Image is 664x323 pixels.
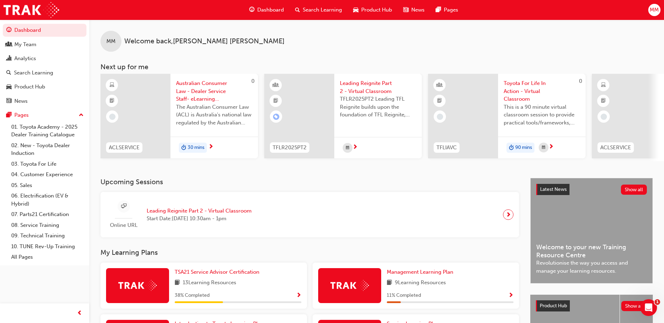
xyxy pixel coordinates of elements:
[600,144,631,152] span: ACLSERVICE
[273,144,307,152] span: TFLR2025PT2
[6,112,12,119] span: pages-icon
[515,144,532,152] span: 90 mins
[509,143,514,152] span: duration-icon
[176,103,252,127] span: The Australian Consumer Law (ACL) is Australia's national law regulated by the Australian Competi...
[8,220,86,231] a: 08. Service Training
[3,52,86,65] a: Analytics
[273,114,279,120] span: learningRecordVerb_ENROLL-icon
[398,3,430,17] a: news-iconNews
[106,37,116,45] span: MM
[536,243,647,259] span: Welcome to your new Training Resource Centre
[106,221,141,229] span: Online URL
[621,185,647,195] button: Show all
[6,27,12,34] span: guage-icon
[176,79,252,103] span: Australian Consumer Law - Dealer Service Staff- eLearning Module
[508,293,513,299] span: Show Progress
[3,24,86,37] a: Dashboard
[540,186,567,192] span: Latest News
[89,63,664,71] h3: Next up for me
[3,38,86,51] a: My Team
[188,144,204,152] span: 30 mins
[100,249,519,257] h3: My Learning Plans
[437,81,442,90] span: learningResourceType_INSTRUCTOR_LED-icon
[296,293,301,299] span: Show Progress
[295,6,300,14] span: search-icon
[650,6,659,14] span: MM
[6,98,12,105] span: news-icon
[121,202,126,211] span: sessionType_ONLINE_URL-icon
[303,6,342,14] span: Search Learning
[540,303,567,309] span: Product Hub
[175,279,180,287] span: book-icon
[352,144,358,151] span: next-icon
[106,198,513,232] a: Online URLLeading Reignite Part 2 - Virtual ClassroomStart Date:[DATE] 10:30am - 1pm
[8,191,86,209] a: 06. Electrification (EV & Hybrid)
[14,41,36,49] div: My Team
[361,6,392,14] span: Product Hub
[340,95,416,119] span: TFLR2025PT2 Leading TFL Reignite builds upon the foundation of TFL Reignite, reaffirming our comm...
[6,84,12,90] span: car-icon
[504,103,580,127] span: This is a 90 minute virtual classroom session to provide practical tools/frameworks, behaviours a...
[14,83,45,91] div: Product Hub
[14,69,53,77] div: Search Learning
[147,207,252,215] span: Leading Reignite Part 2 - Virtual Classroom
[289,3,348,17] a: search-iconSearch Learning
[8,241,86,252] a: 10. TUNE Rev-Up Training
[506,210,511,220] span: next-icon
[8,230,86,241] a: 09. Technical Training
[387,292,421,300] span: 11 % Completed
[348,3,398,17] a: car-iconProduct Hub
[264,74,422,158] a: TFLR2025PT2Leading Reignite Part 2 - Virtual ClassroomTFLR2025PT2 Leading TFL Reignite builds upo...
[387,279,392,287] span: book-icon
[3,80,86,93] a: Product Hub
[110,81,114,90] span: learningResourceType_ELEARNING-icon
[436,6,441,14] span: pages-icon
[436,144,457,152] span: TFLIAVC
[147,215,252,223] span: Start Date: [DATE] 10:30am - 1pm
[601,81,606,90] span: learningResourceType_ELEARNING-icon
[6,42,12,48] span: people-icon
[100,74,258,158] a: 0ACLSERVICEAustralian Consumer Law - Dealer Service Staff- eLearning ModuleThe Australian Consume...
[175,268,262,276] a: TSA21 Service Advisor Certification
[3,109,86,122] button: Pages
[508,291,513,300] button: Show Progress
[8,140,86,159] a: 02. New - Toyota Dealer Induction
[548,144,554,150] span: next-icon
[403,6,408,14] span: news-icon
[530,178,653,283] a: Latest NewsShow allWelcome to your new Training Resource CentreRevolutionise the way you access a...
[353,6,358,14] span: car-icon
[257,6,284,14] span: Dashboard
[542,143,545,152] span: calendar-icon
[648,4,660,16] button: MM
[8,180,86,191] a: 05. Sales
[536,259,647,275] span: Revolutionise the way you access and manage your learning resources.
[437,114,443,120] span: learningRecordVerb_NONE-icon
[175,292,210,300] span: 38 % Completed
[4,2,59,18] a: Trak
[8,169,86,180] a: 04. Customer Experience
[3,95,86,108] a: News
[437,96,442,106] span: booktick-icon
[621,301,648,311] button: Show all
[100,178,519,186] h3: Upcoming Sessions
[273,96,278,106] span: booktick-icon
[110,96,114,106] span: booktick-icon
[14,111,29,119] div: Pages
[175,269,259,275] span: TSA21 Service Advisor Certification
[536,184,647,195] a: Latest NewsShow all
[655,299,660,305] span: 1
[181,143,186,152] span: duration-icon
[6,70,11,76] span: search-icon
[601,96,606,106] span: booktick-icon
[273,81,278,90] span: learningResourceType_INSTRUCTOR_LED-icon
[251,78,254,84] span: 0
[411,6,425,14] span: News
[6,56,12,62] span: chart-icon
[3,22,86,109] button: DashboardMy TeamAnalyticsSearch LearningProduct HubNews
[8,122,86,140] a: 01. Toyota Academy - 2025 Dealer Training Catalogue
[640,299,657,316] iframe: Intercom live chat
[330,280,369,291] img: Trak
[395,279,446,287] span: 9 Learning Resources
[387,269,453,275] span: Management Learning Plan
